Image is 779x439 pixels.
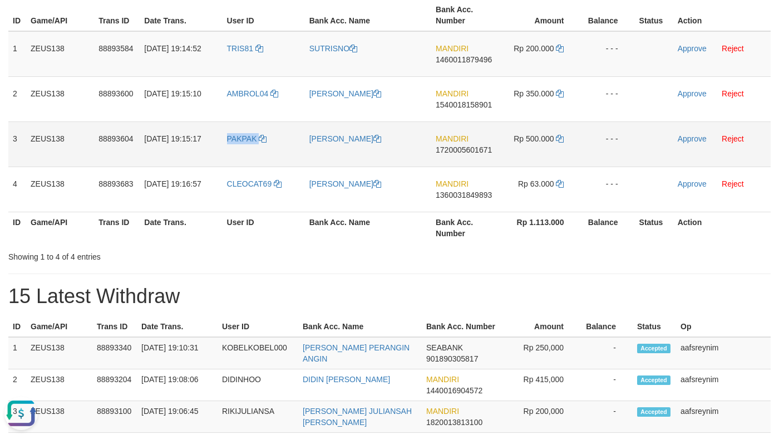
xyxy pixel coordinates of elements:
th: Status [635,212,673,243]
td: - [580,401,633,433]
th: Op [676,316,771,337]
span: Accepted [637,407,670,417]
span: [DATE] 19:16:57 [144,179,201,188]
th: Balance [580,212,634,243]
span: Copy 901890305817 to clipboard [426,354,478,363]
td: - [580,369,633,401]
div: Showing 1 to 4 of 4 entries [8,247,316,262]
td: 2 [8,76,26,121]
a: DIDIN [PERSON_NAME] [303,375,390,384]
td: 88893340 [92,337,137,369]
th: User ID [218,316,298,337]
span: Copy 1440016904572 to clipboard [426,386,482,395]
a: Copy 63000 to clipboard [556,179,564,188]
span: 88893604 [98,134,133,143]
td: [DATE] 19:08:06 [137,369,218,401]
td: Rp 200,000 [501,401,580,433]
a: Copy 500000 to clipboard [556,134,564,143]
th: Game/API [26,212,94,243]
span: Accepted [637,344,670,353]
th: Bank Acc. Number [431,212,500,243]
td: ZEUS138 [26,369,92,401]
td: RIKIJULIANSA [218,401,298,433]
a: [PERSON_NAME] [309,179,381,188]
span: Copy 1720005601671 to clipboard [436,145,492,154]
td: ZEUS138 [26,31,94,77]
span: Rp 500.000 [514,134,554,143]
a: Approve [678,89,707,98]
td: aafsreynim [676,337,771,369]
span: Copy 1460011879496 to clipboard [436,55,492,64]
a: Reject [722,44,744,53]
span: Rp 200.000 [514,44,554,53]
span: TRIS81 [227,44,253,53]
a: Approve [678,179,707,188]
span: 88893683 [98,179,133,188]
th: ID [8,316,26,337]
td: [DATE] 19:06:45 [137,401,218,433]
span: MANDIRI [436,134,469,143]
span: 88893584 [98,44,133,53]
th: Date Trans. [137,316,218,337]
th: Bank Acc. Name [305,212,431,243]
button: Open LiveChat chat widget [4,4,38,38]
span: SEABANK [426,343,463,352]
th: Game/API [26,316,92,337]
a: [PERSON_NAME] JULIANSAH [PERSON_NAME] [303,407,412,427]
th: Action [673,212,771,243]
span: [DATE] 19:15:10 [144,89,201,98]
span: MANDIRI [436,179,469,188]
a: [PERSON_NAME] [309,89,381,98]
td: aafsreynim [676,369,771,401]
a: Reject [722,89,744,98]
td: ZEUS138 [26,121,94,167]
td: - - - [580,76,634,121]
td: ZEUS138 [26,76,94,121]
span: PAKPAK [227,134,257,143]
td: 88893204 [92,369,137,401]
span: Accepted [637,375,670,385]
a: AMBROL04 [227,89,279,98]
span: [DATE] 19:15:17 [144,134,201,143]
th: Trans ID [92,316,137,337]
span: Rp 350.000 [514,89,554,98]
td: 88893100 [92,401,137,433]
span: MANDIRI [426,375,459,384]
span: MANDIRI [436,44,469,53]
th: Rp 1.113.000 [500,212,580,243]
td: aafsreynim [676,401,771,433]
td: Rp 250,000 [501,337,580,369]
a: [PERSON_NAME] [309,134,381,143]
a: Copy 200000 to clipboard [556,44,564,53]
span: CLEOCAT69 [227,179,272,188]
span: 88893600 [98,89,133,98]
th: ID [8,212,26,243]
span: MANDIRI [426,407,459,416]
span: Copy 1820013813100 to clipboard [426,418,482,427]
span: MANDIRI [436,89,469,98]
th: Status [633,316,676,337]
span: [DATE] 19:14:52 [144,44,201,53]
span: AMBROL04 [227,89,269,98]
td: ZEUS138 [26,337,92,369]
a: SUTRISNO [309,44,357,53]
a: Reject [722,134,744,143]
th: Balance [580,316,633,337]
a: Approve [678,134,707,143]
td: Rp 415,000 [501,369,580,401]
td: DIDINHOO [218,369,298,401]
a: CLEOCAT69 [227,179,282,188]
a: [PERSON_NAME] PERANGIN ANGIN [303,343,410,363]
td: ZEUS138 [26,401,92,433]
span: Rp 63.000 [518,179,554,188]
span: Copy 1540018158901 to clipboard [436,100,492,109]
th: Amount [501,316,580,337]
h1: 15 Latest Withdraw [8,285,771,308]
td: [DATE] 19:10:31 [137,337,218,369]
td: 1 [8,31,26,77]
span: Copy 1360031849893 to clipboard [436,191,492,199]
td: - [580,337,633,369]
td: - - - [580,31,634,77]
td: 4 [8,167,26,212]
td: 3 [8,121,26,167]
